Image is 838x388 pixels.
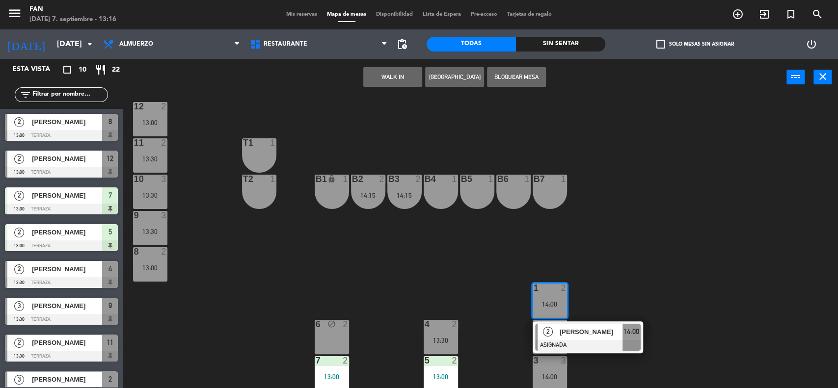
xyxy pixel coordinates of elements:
span: [PERSON_NAME] [32,117,102,127]
div: 2 [379,175,385,183]
div: 2 [452,356,458,365]
i: filter_list [20,89,31,101]
label: Solo mesas sin asignar [656,40,733,49]
i: restaurant [95,64,107,76]
div: 9 [134,211,135,220]
span: [PERSON_NAME] [32,337,102,348]
div: 8 [134,247,135,256]
span: 3 [14,375,24,385]
span: 9 [108,300,112,311]
i: close [817,71,829,82]
div: Sin sentar [516,37,605,52]
span: Mis reservas [281,12,322,17]
button: close [813,70,832,84]
span: 2 [14,154,24,164]
div: 10 [134,175,135,183]
i: block [327,320,336,328]
div: Esta vista [5,64,71,76]
div: 13:00 [133,119,167,126]
span: [PERSON_NAME] [560,327,622,337]
span: Mapa de mesas [322,12,371,17]
input: Filtrar por nombre... [31,89,108,100]
span: Disponibilidad [371,12,418,17]
span: 2 [14,338,24,348]
i: lock [327,175,336,183]
i: power_input [790,71,802,82]
div: B3 [388,175,389,183]
i: search [811,8,823,20]
div: 2 [343,320,349,329]
span: [PERSON_NAME] [32,264,102,274]
i: turned_in_not [785,8,797,20]
span: 2 [14,228,24,237]
i: menu [7,6,22,21]
div: 11 [134,138,135,147]
span: 2 [14,117,24,127]
button: menu [7,6,22,24]
div: 1 [343,175,349,183]
i: add_circle_outline [732,8,744,20]
div: 2 [452,320,458,329]
div: 2 [343,356,349,365]
span: Restaurante [264,41,307,48]
button: Bloquear Mesa [487,67,546,87]
div: 1 [270,175,276,183]
div: 2 [161,102,167,111]
span: check_box_outline_blank [656,40,665,49]
span: [PERSON_NAME] [32,154,102,164]
span: 2 [14,264,24,274]
div: 1 [524,175,530,183]
div: 13:00 [133,264,167,271]
div: 13:30 [133,228,167,235]
div: 14:00 [533,301,567,308]
div: B6 [497,175,498,183]
div: 2 [561,284,567,292]
span: pending_actions [396,38,408,50]
div: 12 [134,102,135,111]
span: [PERSON_NAME] [32,227,102,237]
span: Tarjetas de regalo [502,12,557,17]
div: 13:30 [133,192,167,199]
span: 2 [14,191,24,201]
span: Pre-acceso [466,12,502,17]
div: Fan [29,5,116,15]
button: power_input [786,70,805,84]
div: 13:30 [133,155,167,162]
div: 14:15 [351,192,385,199]
div: 1 [270,138,276,147]
div: 1 [452,175,458,183]
span: 10 [79,64,86,76]
div: 14:00 [533,373,567,380]
button: WALK IN [363,67,422,87]
div: 2 [161,247,167,256]
div: 2 [161,138,167,147]
i: crop_square [61,64,73,76]
button: [GEOGRAPHIC_DATA] [425,67,484,87]
div: 13:00 [315,373,349,380]
div: 13:00 [424,373,458,380]
span: 3 [14,301,24,311]
div: Todas [427,37,516,52]
span: 4 [108,263,112,275]
i: arrow_drop_down [84,38,96,50]
div: [DATE] 7. septiembre - 13:16 [29,15,116,25]
span: [PERSON_NAME] [32,190,102,201]
div: 1 [488,175,494,183]
div: 3 [561,320,567,329]
div: 1 [561,175,567,183]
div: 13:30 [424,337,458,344]
div: 2 [415,175,421,183]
